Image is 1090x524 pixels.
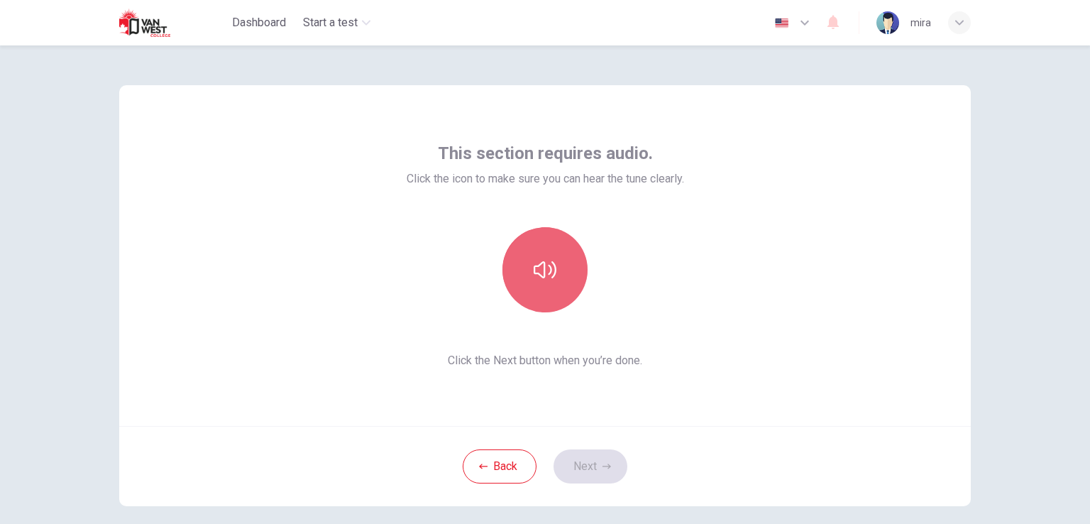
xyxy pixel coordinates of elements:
[876,11,899,34] img: Profile picture
[438,142,653,165] span: This section requires audio.
[297,10,376,36] button: Start a test
[773,18,791,28] img: en
[303,14,358,31] span: Start a test
[119,9,194,37] img: Van West logo
[407,352,684,369] span: Click the Next button when you’re done.
[232,14,286,31] span: Dashboard
[226,10,292,36] button: Dashboard
[910,14,931,31] div: mira
[463,449,536,484] button: Back
[119,9,226,37] a: Van West logo
[407,170,684,187] span: Click the icon to make sure you can hear the tune clearly.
